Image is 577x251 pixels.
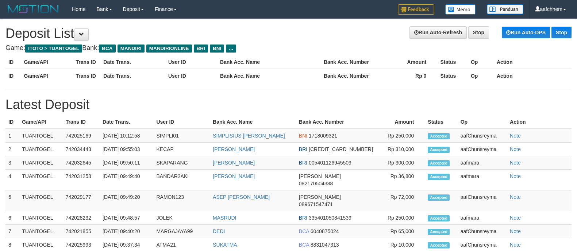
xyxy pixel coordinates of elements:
td: 742034443 [63,143,100,156]
span: Accepted [428,229,450,235]
th: Status [437,55,468,69]
td: SKAPARANG [153,156,210,170]
span: MANDIRIONLINE [146,45,192,53]
span: Accepted [428,160,450,166]
th: Bank Acc. Name [210,115,296,129]
a: ASEP [PERSON_NAME] [213,194,270,200]
td: 2 [5,143,19,156]
span: Accepted [428,147,450,153]
td: Rp 300,000 [378,156,425,170]
h4: Game: Bank: [5,45,572,52]
a: Run Auto-Refresh [409,26,467,39]
span: 335401050841539 [309,215,351,221]
td: TUANTOGEL [19,129,62,143]
th: Action [494,55,572,69]
h1: Latest Deposit [5,97,572,112]
th: Trans ID [63,115,100,129]
th: Amount [378,115,425,129]
span: Accepted [428,215,450,221]
th: Date Trans. [100,115,153,129]
td: Rp 65,000 [378,225,425,238]
a: [PERSON_NAME] [213,173,255,179]
td: TUANTOGEL [19,190,62,211]
a: MASRUDI [213,215,236,221]
th: User ID [153,115,210,129]
span: 6040875024 [311,228,339,234]
th: Game/API [19,115,62,129]
td: aafChunsreyma [458,190,507,211]
th: Bank Acc. Name [217,55,321,69]
th: Status [437,69,468,82]
th: ID [5,55,21,69]
td: Rp 250,000 [378,211,425,225]
h1: Deposit List [5,26,572,41]
th: Bank Acc. Number [321,55,386,69]
th: Op [458,115,507,129]
span: ITOTO > TUANTOGEL [25,45,82,53]
th: Date Trans. [100,69,165,82]
span: 005401126945509 [309,160,351,166]
span: Accepted [428,133,450,139]
td: aafChunsreyma [458,143,507,156]
a: Stop [551,27,572,38]
td: RAMON123 [153,190,210,211]
a: SIMPLISIUS [PERSON_NAME] [213,133,285,139]
th: Bank Acc. Number [296,115,378,129]
span: Accepted [428,174,450,180]
span: BCA [299,228,309,234]
th: Trans ID [73,69,101,82]
th: Trans ID [73,55,101,69]
td: SIMPLI01 [153,129,210,143]
th: Action [507,115,572,129]
td: [DATE] 09:48:57 [100,211,153,225]
span: ... [226,45,236,53]
td: 742031258 [63,170,100,190]
td: Rp 310,000 [378,143,425,156]
td: MARGAJAYA99 [153,225,210,238]
th: Op [468,55,494,69]
td: 7 [5,225,19,238]
span: 1718009321 [309,133,337,139]
th: Game/API [21,55,73,69]
span: BRI [299,160,307,166]
td: Rp 250,000 [378,129,425,143]
td: [DATE] 09:55:03 [100,143,153,156]
span: [CREDIT_CARD_NUMBER] [309,146,373,152]
span: Accepted [428,194,450,201]
td: aafmara [458,170,507,190]
span: 8831047313 [311,242,339,248]
th: ID [5,69,21,82]
th: User ID [165,69,217,82]
td: [DATE] 09:40:20 [100,225,153,238]
a: DEDI [213,228,225,234]
a: Stop [468,26,489,39]
img: panduan.png [487,4,523,14]
a: Note [510,160,521,166]
td: aafChunsreyma [458,225,507,238]
span: [PERSON_NAME] [299,194,341,200]
td: aafmara [458,211,507,225]
td: [DATE] 09:49:20 [100,190,153,211]
td: 1 [5,129,19,143]
td: 3 [5,156,19,170]
span: 082170504388 [299,181,333,186]
td: TUANTOGEL [19,143,62,156]
td: 5 [5,190,19,211]
th: Op [468,69,494,82]
span: BNI [299,133,307,139]
td: Rp 36,800 [378,170,425,190]
th: Bank Acc. Number [321,69,386,82]
td: 742025169 [63,129,100,143]
a: Note [510,146,521,152]
a: [PERSON_NAME] [213,146,255,152]
span: BCA [299,242,309,248]
td: TUANTOGEL [19,225,62,238]
td: 742028232 [63,211,100,225]
img: MOTION_logo.png [5,4,61,15]
img: Button%20Memo.svg [445,4,476,15]
td: [DATE] 09:50:11 [100,156,153,170]
span: BRI [194,45,208,53]
th: Game/API [21,69,73,82]
td: 742029177 [63,190,100,211]
td: aafChunsreyma [458,129,507,143]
